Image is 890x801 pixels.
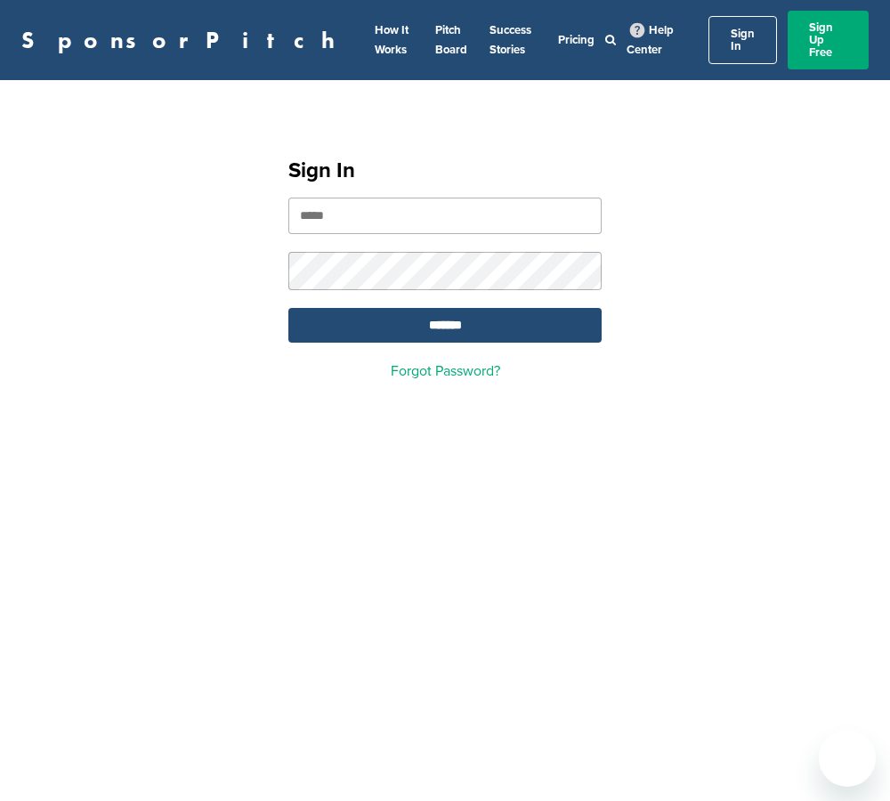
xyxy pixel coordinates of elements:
a: Pricing [558,33,595,47]
a: Forgot Password? [391,362,500,380]
a: Sign In [708,16,777,64]
a: How It Works [375,23,409,57]
a: SponsorPitch [21,28,346,52]
a: Sign Up Free [788,11,869,69]
a: Success Stories [489,23,531,57]
iframe: Button to launch messaging window [819,730,876,787]
h1: Sign In [288,155,602,187]
a: Pitch Board [435,23,467,57]
a: Help Center [627,20,674,61]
